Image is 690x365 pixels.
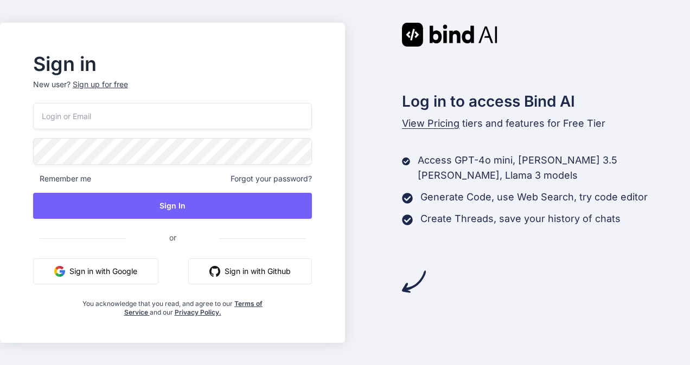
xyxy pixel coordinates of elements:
button: Sign in with Github [188,258,312,284]
p: Create Threads, save your history of chats [420,211,621,226]
span: Remember me [33,173,91,184]
div: You acknowledge that you read, and agree to our and our [80,293,266,317]
h2: Sign in [33,55,312,73]
span: Forgot your password? [231,173,312,184]
a: Privacy Policy. [175,308,221,316]
span: or [126,224,220,251]
img: github [209,266,220,277]
div: Sign up for free [73,79,128,90]
img: Bind AI logo [402,23,497,47]
button: Sign in with Google [33,258,158,284]
p: New user? [33,79,312,103]
a: Terms of Service [124,299,263,316]
p: tiers and features for Free Tier [402,116,690,131]
span: View Pricing [402,118,459,129]
h2: Log in to access Bind AI [402,90,690,113]
img: google [54,266,65,277]
p: Generate Code, use Web Search, try code editor [420,190,648,205]
p: Access GPT-4o mini, [PERSON_NAME] 3.5 [PERSON_NAME], Llama 3 models [418,153,690,183]
input: Login or Email [33,103,312,129]
button: Sign In [33,193,312,219]
img: arrow [402,270,426,294]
